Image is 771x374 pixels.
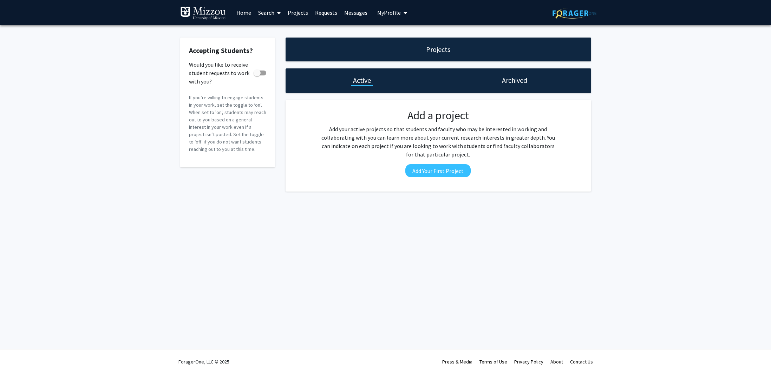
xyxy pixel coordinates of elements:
[189,60,251,86] span: Would you like to receive student requests to work with you?
[553,8,596,19] img: ForagerOne Logo
[189,46,266,55] h2: Accepting Students?
[312,0,341,25] a: Requests
[5,342,30,369] iframe: Chat
[284,0,312,25] a: Projects
[180,6,226,20] img: University of Missouri Logo
[426,45,450,54] h1: Projects
[255,0,284,25] a: Search
[178,349,229,374] div: ForagerOne, LLC © 2025
[319,125,557,159] p: Add your active projects so that students and faculty who may be interested in working and collab...
[353,75,371,85] h1: Active
[514,359,543,365] a: Privacy Policy
[442,359,472,365] a: Press & Media
[189,94,266,153] p: If you’re willing to engage students in your work, set the toggle to ‘on’. When set to 'on', stud...
[479,359,507,365] a: Terms of Use
[405,164,471,177] button: Add Your First Project
[377,9,401,16] span: My Profile
[502,75,527,85] h1: Archived
[319,109,557,122] h2: Add a project
[341,0,371,25] a: Messages
[233,0,255,25] a: Home
[550,359,563,365] a: About
[570,359,593,365] a: Contact Us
